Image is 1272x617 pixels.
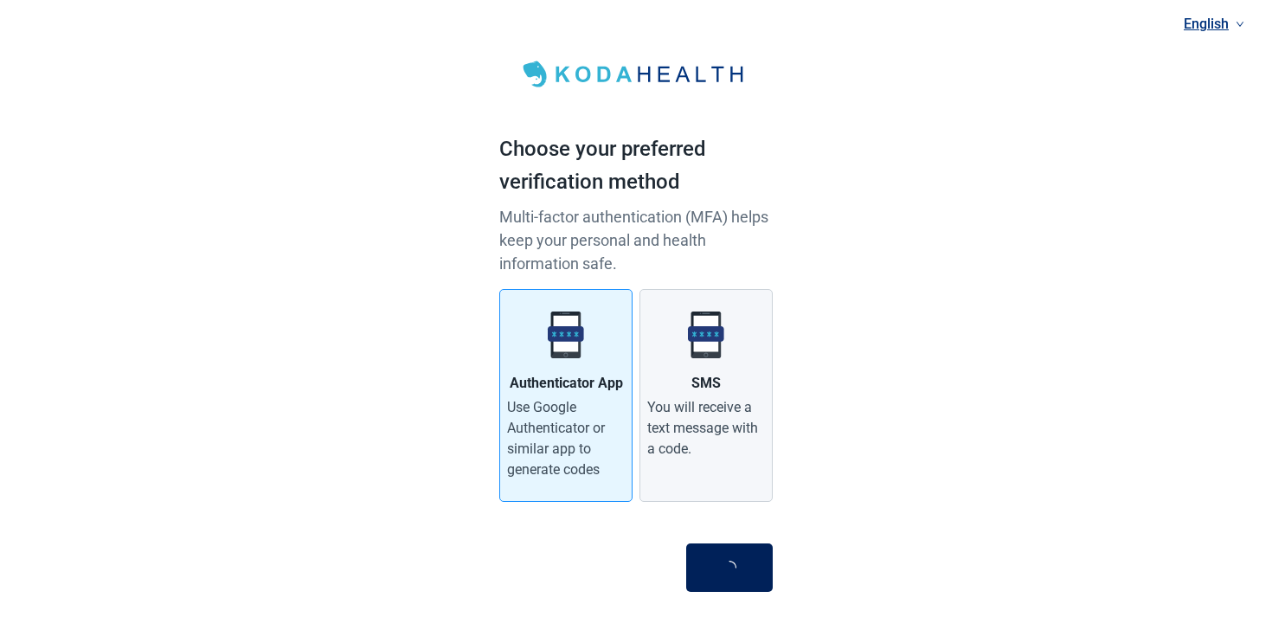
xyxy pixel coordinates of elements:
[510,373,623,394] div: Authenticator App
[499,205,773,275] p: Multi-factor authentication (MFA) helps keep your personal and health information safe.
[1236,20,1244,29] span: down
[507,397,625,480] div: Use Google Authenticator or similar app to generate codes
[1177,10,1251,38] a: Current language: English
[499,133,773,205] h1: Choose your preferred verification method
[691,373,721,394] div: SMS
[720,559,738,577] span: loading
[647,397,765,460] div: You will receive a text message with a code.
[513,55,759,93] img: Koda Health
